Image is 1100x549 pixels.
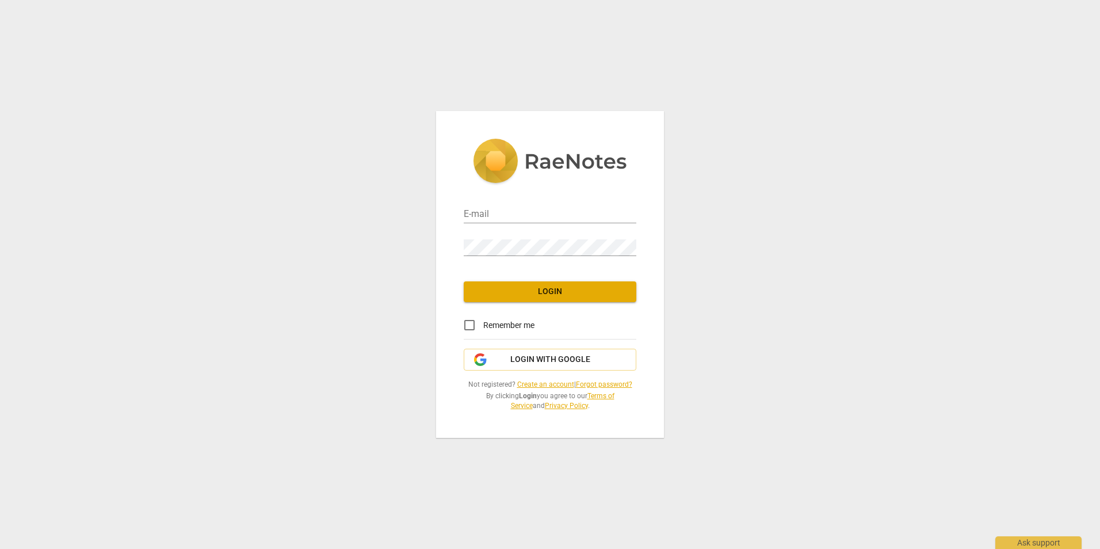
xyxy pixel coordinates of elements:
[545,402,588,410] a: Privacy Policy
[464,380,636,390] span: Not registered? |
[483,319,534,331] span: Remember me
[464,281,636,302] button: Login
[464,349,636,371] button: Login with Google
[576,380,632,388] a: Forgot password?
[473,139,627,186] img: 5ac2273c67554f335776073100b6d88f.svg
[464,391,636,410] span: By clicking you agree to our and .
[995,536,1082,549] div: Ask support
[519,392,537,400] b: Login
[517,380,574,388] a: Create an account
[473,286,627,298] span: Login
[511,392,614,410] a: Terms of Service
[510,354,590,365] span: Login with Google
